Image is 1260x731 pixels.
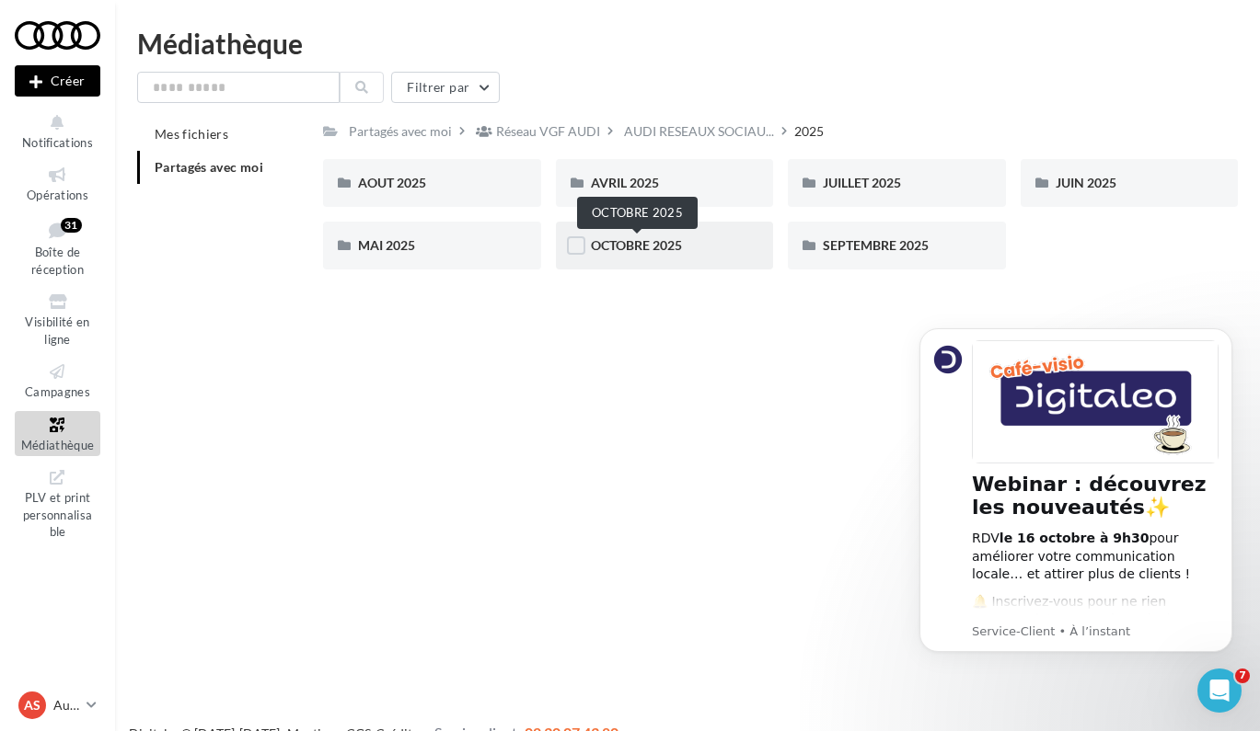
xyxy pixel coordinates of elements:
span: Mes fichiers [155,126,228,142]
iframe: Intercom notifications message [892,305,1260,722]
a: AS Audi [GEOGRAPHIC_DATA] [15,688,100,723]
span: Partagés avec moi [155,159,263,175]
div: OCTOBRE 2025 [577,197,698,229]
div: Réseau VGF AUDI [496,122,600,141]
span: MAI 2025 [358,237,415,253]
span: AS [24,696,40,714]
a: Médiathèque [15,411,100,456]
span: Visibilité en ligne [25,314,89,347]
span: JUIN 2025 [1056,175,1116,190]
span: SEPTEMBRE 2025 [823,237,929,253]
a: Campagnes [15,358,100,403]
span: JUILLET 2025 [823,175,901,190]
button: Créer [15,65,100,97]
span: PLV et print personnalisable [23,486,93,539]
span: Notifications [22,135,93,150]
button: Notifications [15,109,100,154]
span: Opérations [27,188,88,202]
span: Médiathèque [21,438,95,452]
span: AVRIL 2025 [591,175,659,190]
span: AOUT 2025 [358,175,426,190]
iframe: Intercom live chat [1197,668,1242,713]
div: Nouvelle campagne [15,65,100,97]
span: OCTOBRE 2025 [591,237,682,253]
div: Partagés avec moi [349,122,452,141]
a: Boîte de réception31 [15,214,100,281]
span: Campagnes [25,384,90,399]
span: AUDI RESEAUX SOCIAU... [624,122,774,141]
a: Opérations [15,161,100,206]
div: 31 [61,218,82,233]
div: Médiathèque [137,29,1238,57]
span: Boîte de réception [31,245,84,277]
span: 7 [1235,668,1250,683]
button: Filtrer par [391,72,500,103]
div: 2025 [794,122,824,141]
a: PLV et print personnalisable [15,463,100,543]
a: Visibilité en ligne [15,288,100,350]
p: Audi [GEOGRAPHIC_DATA] [53,696,79,714]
